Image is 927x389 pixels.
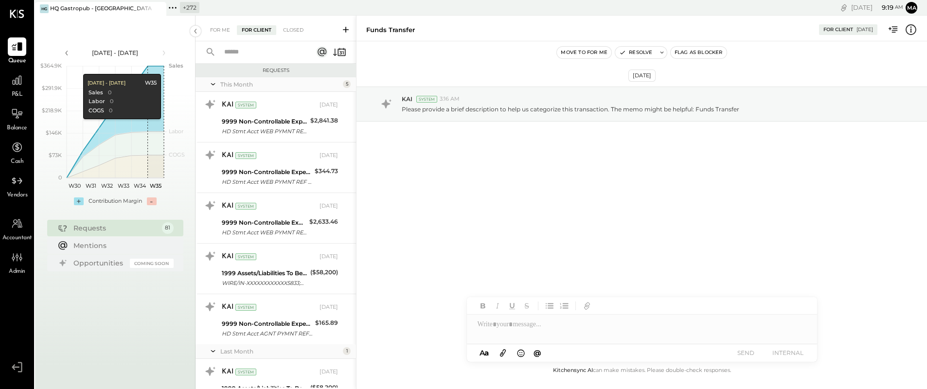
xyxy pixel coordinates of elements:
div: HD Stmt Acct WEB PYMNT REF # XXXXXXXX9099221 HD Stmt Acct XXXXXX1921WEB PYMNT WEBXXXXXX6867 HQ GA... [222,126,307,136]
div: W35 [144,79,156,87]
div: This Month [220,80,340,88]
div: 81 [162,222,174,234]
button: Move to for me [557,47,611,58]
a: Accountant [0,214,34,243]
div: [DATE] - [DATE] [87,80,125,87]
div: System [235,304,256,311]
text: $73K [49,152,62,159]
a: P&L [0,71,34,99]
div: KAI [222,201,233,211]
div: KAI [222,151,233,160]
a: Vendors [0,172,34,200]
div: Coming Soon [130,259,174,268]
div: 9999 Non-Controllable Expenses:Other Income and Expenses:To Be Classified [222,117,307,126]
div: + [74,197,84,205]
text: 0 [58,174,62,181]
div: For Client [823,26,853,33]
text: $364.9K [40,62,62,69]
div: [DATE] [320,202,338,210]
div: [DATE] [856,26,873,33]
div: KAI [222,100,233,110]
button: Unordered List [543,300,556,312]
div: 0 [107,89,111,97]
div: [DATE] - [DATE] [74,49,157,57]
div: [DATE] [320,152,338,159]
div: $165.89 [315,318,338,328]
a: Balance [0,105,34,133]
button: Flag as Blocker [671,47,727,58]
div: [DATE] [628,70,656,82]
span: 9 : 19 [874,3,893,12]
text: $291.9K [42,85,62,91]
div: HD Stmt Acct AGNT PYMNT REF # XXXXXXXX1579938 HD Stmt Acct XXXXXX1921AGNT PYMNTTELXXXXXX5322 HQ G... [222,329,312,338]
div: System [235,102,256,108]
a: Queue [0,37,34,66]
div: 0 [109,98,113,106]
button: Bold [477,300,489,312]
text: W34 [133,182,146,189]
text: $146K [46,129,62,136]
div: - [147,197,157,205]
div: System [235,203,256,210]
span: P&L [12,90,23,99]
button: Ma [906,2,917,14]
span: KAI [402,95,412,103]
button: Underline [506,300,518,312]
span: 3:16 AM [440,95,460,103]
div: HQ Gastropub - [GEOGRAPHIC_DATA] [50,5,152,13]
div: 9999 Non-Controllable Expenses:Other Income and Expenses:To Be Classified [222,167,312,177]
div: [DATE] [320,253,338,261]
a: Admin [0,248,34,276]
div: Opportunities [73,258,125,268]
div: KAI [222,252,233,262]
span: Accountant [2,234,32,243]
div: 0 [108,107,112,115]
div: Requests [200,67,351,74]
button: INTERNAL [768,346,807,359]
button: Ordered List [558,300,570,312]
div: HD Stmt Acct WEB PYMNT REF # XXXXXXXX2848192 HD Stmt Acct XXXXXX1921WEB PYMNT WEBXXXXXX1192 HQ GA... [222,228,306,237]
div: System [416,96,437,103]
span: a [484,348,489,357]
div: COGS [88,107,104,115]
div: 9999 Non-Controllable Expenses:Other Income and Expenses:To Be Classified [222,319,312,329]
div: [DATE] [320,101,338,109]
button: Strikethrough [520,300,533,312]
a: Cash [0,138,34,166]
text: W32 [101,182,113,189]
div: Last Month [220,347,340,355]
div: KAI [222,302,233,312]
span: @ [534,348,541,357]
button: @ [531,347,544,359]
text: W31 [86,182,96,189]
div: Funds Transfer [366,25,415,35]
text: COGS [169,151,185,158]
button: Italic [491,300,504,312]
span: Vendors [7,191,28,200]
div: For Client [237,25,276,35]
button: Aa [477,348,492,358]
div: System [235,152,256,159]
div: Closed [278,25,308,35]
text: $218.9K [42,107,62,114]
div: 1 [343,347,351,355]
div: + 272 [180,2,199,13]
span: Cash [11,158,23,166]
div: HG [40,4,49,13]
div: $2,633.46 [309,217,338,227]
div: System [235,253,256,260]
div: 9999 Non-Controllable Expenses:Other Income and Expenses:To Be Classified [222,218,306,228]
div: Requests [73,223,157,233]
div: $2,841.38 [310,116,338,125]
button: Add URL [581,300,593,312]
div: For Me [205,25,235,35]
div: Labor [88,98,105,106]
div: Mentions [73,241,169,250]
div: [DATE] [320,368,338,376]
text: Sales [169,62,183,69]
div: KAI [222,367,233,377]
span: Queue [8,57,26,66]
button: SEND [727,346,766,359]
div: [DATE] [851,3,903,12]
div: $344.73 [315,166,338,176]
